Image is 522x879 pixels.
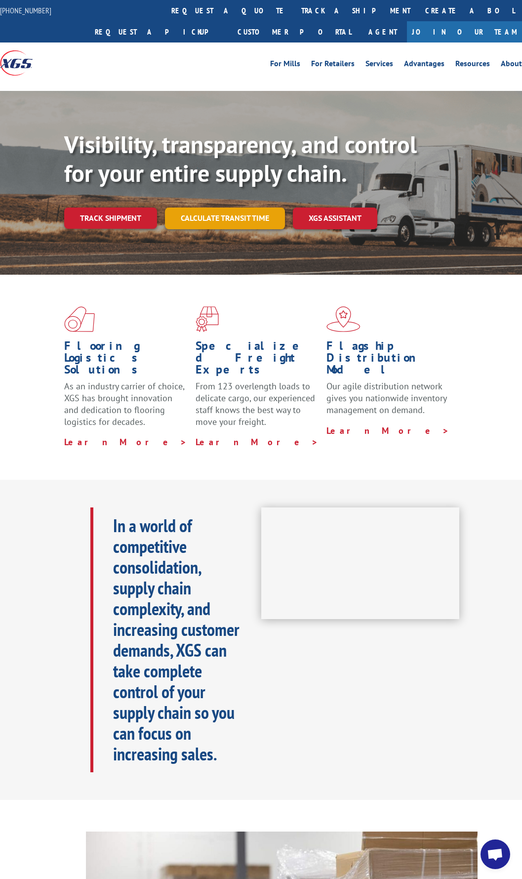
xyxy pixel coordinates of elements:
img: xgs-icon-focused-on-flooring-red [196,306,219,332]
a: For Retailers [311,60,355,71]
a: Calculate transit time [165,208,285,229]
a: Services [365,60,393,71]
a: XGS ASSISTANT [293,208,377,229]
a: Join Our Team [407,21,522,42]
p: From 123 overlength loads to delicate cargo, our experienced staff knows the best way to move you... [196,380,320,436]
span: As an industry carrier of choice, XGS has brought innovation and dedication to flooring logistics... [64,380,184,427]
a: Learn More > [196,436,319,448]
h1: Flagship Distribution Model [326,340,450,380]
a: For Mills [270,60,300,71]
span: Our agile distribution network gives you nationwide inventory management on demand. [326,380,446,416]
h1: Flooring Logistics Solutions [64,340,188,380]
a: Learn More > [326,425,449,436]
img: xgs-icon-flagship-distribution-model-red [326,306,361,332]
a: Customer Portal [230,21,359,42]
iframe: XGS Logistics Solutions [261,507,460,619]
a: Learn More > [64,436,187,448]
a: Agent [359,21,407,42]
div: Open chat [481,839,510,869]
a: Resources [455,60,490,71]
img: xgs-icon-total-supply-chain-intelligence-red [64,306,95,332]
a: Track shipment [64,208,157,228]
a: Advantages [404,60,444,71]
b: Visibility, transparency, and control for your entire supply chain. [64,129,417,188]
h1: Specialized Freight Experts [196,340,320,380]
a: About [501,60,522,71]
b: In a world of competitive consolidation, supply chain complexity, and increasing customer demands... [113,514,240,765]
a: Request a pickup [87,21,230,42]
